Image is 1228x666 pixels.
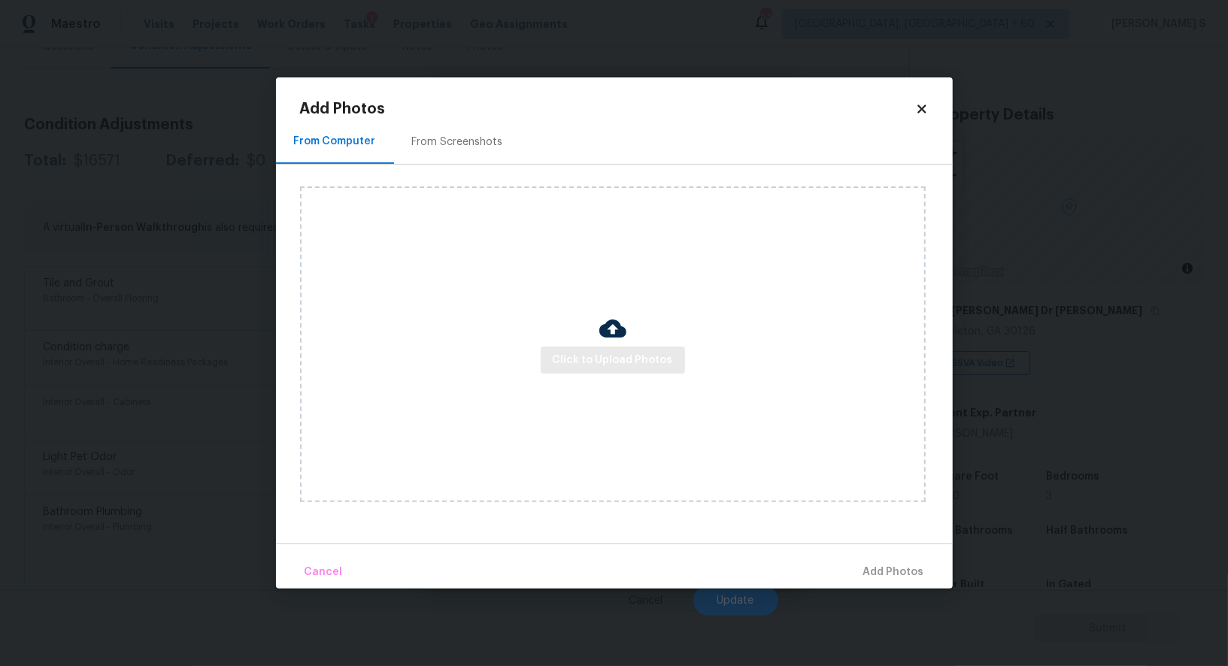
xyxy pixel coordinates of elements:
[553,351,673,370] span: Click to Upload Photos
[294,134,376,149] div: From Computer
[299,556,349,589] button: Cancel
[599,315,626,342] img: Cloud Upload Icon
[541,347,685,374] button: Click to Upload Photos
[305,563,343,582] span: Cancel
[300,101,915,117] h2: Add Photos
[412,135,503,150] div: From Screenshots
